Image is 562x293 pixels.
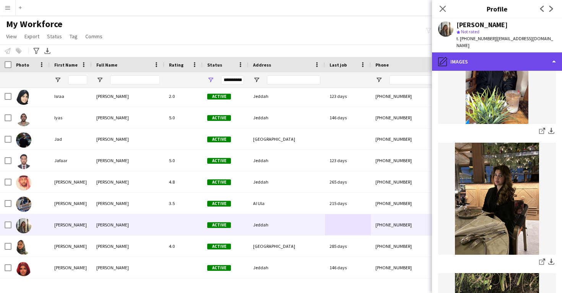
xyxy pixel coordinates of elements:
app-action-btn: Export XLSX [43,46,52,55]
span: Jeddah [253,115,268,120]
span: Photo [16,62,29,68]
div: [PERSON_NAME] [50,193,92,214]
span: [PERSON_NAME] [96,265,129,270]
span: First Name [54,62,78,68]
span: Comms [85,33,102,40]
span: Active [207,244,231,249]
div: [PHONE_NUMBER] [371,171,469,192]
div: Images [432,52,562,71]
span: [PERSON_NAME] [96,200,129,206]
span: Status [47,33,62,40]
div: 285 days [325,236,371,257]
span: Phone [375,62,389,68]
span: Active [207,222,231,228]
span: View [6,33,17,40]
input: Full Name Filter Input [110,75,160,85]
span: Export [24,33,39,40]
div: Jad [50,129,92,150]
img: Iyas Duahithem [16,111,31,126]
img: Jamila Mumtaz [16,197,31,212]
span: [PERSON_NAME] [96,115,129,120]
a: View [3,31,20,41]
div: 265 days [325,171,371,192]
span: [PERSON_NAME] [96,136,129,142]
div: [PHONE_NUMBER] [371,150,469,171]
img: Jamilah Alorabi [16,218,31,233]
span: Not rated [461,29,479,34]
img: Jana Al Omari [16,261,31,276]
span: My Workforce [6,18,62,30]
span: [PERSON_NAME] [96,222,129,228]
div: Iyas [50,107,92,128]
div: [PERSON_NAME] [50,171,92,192]
span: Full Name [96,62,117,68]
span: Active [207,201,231,207]
img: Jad AlSaadawi [16,132,31,148]
div: [PHONE_NUMBER] [371,129,469,150]
div: 123 days [325,150,371,171]
div: [PHONE_NUMBER] [371,193,469,214]
span: Jeddah [253,158,268,163]
div: Israa [50,86,92,107]
div: [PHONE_NUMBER] [371,236,469,257]
span: [GEOGRAPHIC_DATA] [253,243,295,249]
span: t. [PHONE_NUMBER] [456,36,496,41]
div: 146 days [325,107,371,128]
span: Jeddah [253,265,268,270]
button: Open Filter Menu [54,77,61,83]
div: [PHONE_NUMBER] [371,214,469,235]
span: Jeddah [253,222,268,228]
img: IMG_0597.jpeg [438,143,556,255]
div: 5.0 [164,107,203,128]
span: Rating [169,62,184,68]
a: Export [21,31,42,41]
h3: Profile [432,4,562,14]
input: Address Filter Input [267,75,320,85]
app-action-btn: Advanced filters [32,46,41,55]
span: Al Ula [253,200,265,206]
div: 215 days [325,193,371,214]
div: [PERSON_NAME] [50,236,92,257]
span: Tag [70,33,78,40]
div: 4.0 [164,236,203,257]
div: [PHONE_NUMBER] [371,257,469,278]
div: 123 days [325,86,371,107]
input: Phone Filter Input [389,75,464,85]
span: Active [207,137,231,142]
img: Israa Qasim [16,90,31,105]
img: Jana Abdullah [16,239,31,255]
a: Status [44,31,65,41]
span: Active [207,158,231,164]
span: [PERSON_NAME] [96,158,129,163]
span: Active [207,115,231,121]
span: Active [207,94,231,99]
button: Open Filter Menu [253,77,260,83]
span: [PERSON_NAME] [96,243,129,249]
div: [PERSON_NAME] [50,214,92,235]
button: Open Filter Menu [375,77,382,83]
span: Status [207,62,222,68]
span: | [EMAIL_ADDRESS][DOMAIN_NAME] [456,36,553,48]
div: Jafaar [50,150,92,171]
button: Open Filter Menu [207,77,214,83]
span: Address [253,62,271,68]
span: Last job [330,62,347,68]
a: Comms [82,31,106,41]
div: 146 days [325,257,371,278]
div: [PHONE_NUMBER] [371,86,469,107]
div: 4.8 [164,171,203,192]
span: Active [207,265,231,271]
span: [GEOGRAPHIC_DATA] [253,136,295,142]
span: Jeddah [253,179,268,185]
span: [PERSON_NAME] [96,179,129,185]
span: Active [207,179,231,185]
img: Jamal Tantawi [16,175,31,190]
div: 2.0 [164,86,203,107]
div: [PERSON_NAME] [50,257,92,278]
img: Jafaar Alsharif [16,154,31,169]
div: 3.5 [164,193,203,214]
a: Tag [67,31,81,41]
div: [PHONE_NUMBER] [371,107,469,128]
button: Open Filter Menu [96,77,103,83]
span: Jeddah [253,93,268,99]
